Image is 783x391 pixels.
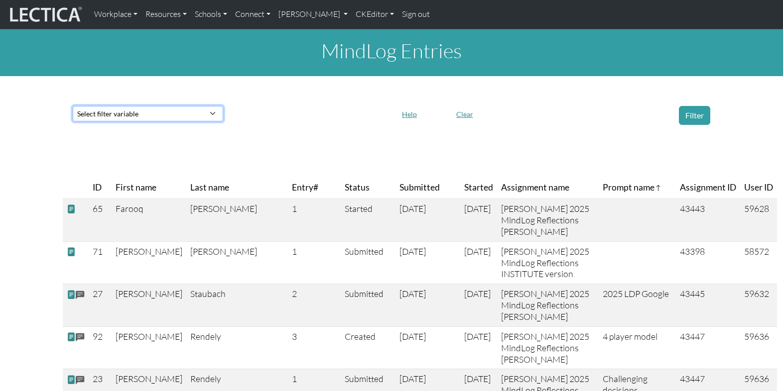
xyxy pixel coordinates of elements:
td: 43447 [676,326,740,369]
button: Help [397,106,421,122]
span: view [67,332,76,342]
span: Entry# [292,181,337,195]
td: Staubach [186,284,288,327]
a: Resources [141,4,191,25]
td: Started [341,199,395,242]
td: Submitted [341,284,395,327]
span: view [67,289,76,299]
td: Submitted [341,241,395,284]
th: Started [460,177,497,199]
td: 92 [89,326,112,369]
td: [PERSON_NAME] 2025 MindLog Reflections [PERSON_NAME] [497,284,599,327]
button: Clear [452,106,478,122]
td: 4 player model [599,326,676,369]
td: [DATE] [395,284,460,327]
a: [PERSON_NAME] [274,4,352,25]
td: [PERSON_NAME] [112,326,186,369]
td: [PERSON_NAME] [186,241,288,284]
td: [PERSON_NAME] 2025 MindLog Reflections INSTITUTE version [497,241,599,284]
td: 59628 [740,199,777,242]
span: comments [76,375,85,386]
span: view [67,375,76,385]
td: 59632 [740,284,777,327]
td: [DATE] [395,326,460,369]
td: 3 [288,326,341,369]
span: User ID [744,181,773,195]
a: Sign out [398,4,434,25]
span: comments [76,289,85,300]
td: 58572 [740,241,777,284]
td: Created [341,326,395,369]
td: [DATE] [460,241,497,284]
td: Rendely [186,326,288,369]
span: Prompt name [603,181,661,195]
td: [PERSON_NAME] [112,241,186,284]
td: 43443 [676,199,740,242]
td: [DATE] [460,199,497,242]
td: [PERSON_NAME] [112,284,186,327]
td: 1 [288,199,341,242]
a: Workplace [90,4,141,25]
td: [DATE] [460,326,497,369]
td: [PERSON_NAME] [186,199,288,242]
td: Farooq [112,199,186,242]
td: 59636 [740,326,777,369]
td: 65 [89,199,112,242]
span: view [67,204,76,214]
a: Connect [231,4,274,25]
th: Last name [186,177,288,199]
td: [PERSON_NAME] 2025 MindLog Reflections [PERSON_NAME] [497,199,599,242]
span: Assignment name [501,181,569,195]
span: First name [116,181,156,195]
span: comments [76,332,85,343]
a: CKEditor [352,4,398,25]
td: [DATE] [395,241,460,284]
span: Submitted [399,181,440,195]
td: 1 [288,241,341,284]
td: 27 [89,284,112,327]
td: [DATE] [460,284,497,327]
a: Help [397,108,421,118]
span: Assignment ID [680,181,736,195]
td: 43398 [676,241,740,284]
button: Filter [679,106,710,125]
img: lecticalive [7,5,82,24]
td: 43445 [676,284,740,327]
td: 71 [89,241,112,284]
span: Status [345,181,370,195]
span: ID [93,181,102,195]
td: [PERSON_NAME] 2025 MindLog Reflections [PERSON_NAME] [497,326,599,369]
span: view [67,247,76,257]
a: Schools [191,4,231,25]
td: 2 [288,284,341,327]
td: 2025 LDP Google [599,284,676,327]
td: [DATE] [395,199,460,242]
